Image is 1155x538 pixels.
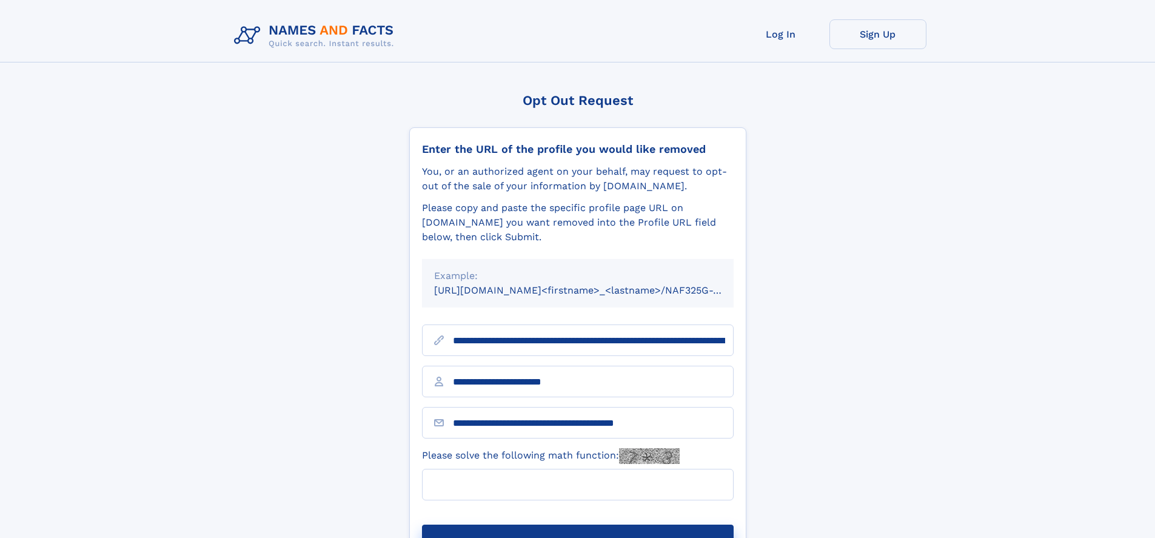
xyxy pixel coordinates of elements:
div: Enter the URL of the profile you would like removed [422,143,734,156]
label: Please solve the following math function: [422,448,680,464]
div: Please copy and paste the specific profile page URL on [DOMAIN_NAME] you want removed into the Pr... [422,201,734,244]
a: Sign Up [829,19,926,49]
div: You, or an authorized agent on your behalf, may request to opt-out of the sale of your informatio... [422,164,734,193]
small: [URL][DOMAIN_NAME]<firstname>_<lastname>/NAF325G-xxxxxxxx [434,284,757,296]
div: Example: [434,269,721,283]
a: Log In [732,19,829,49]
img: Logo Names and Facts [229,19,404,52]
div: Opt Out Request [409,93,746,108]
